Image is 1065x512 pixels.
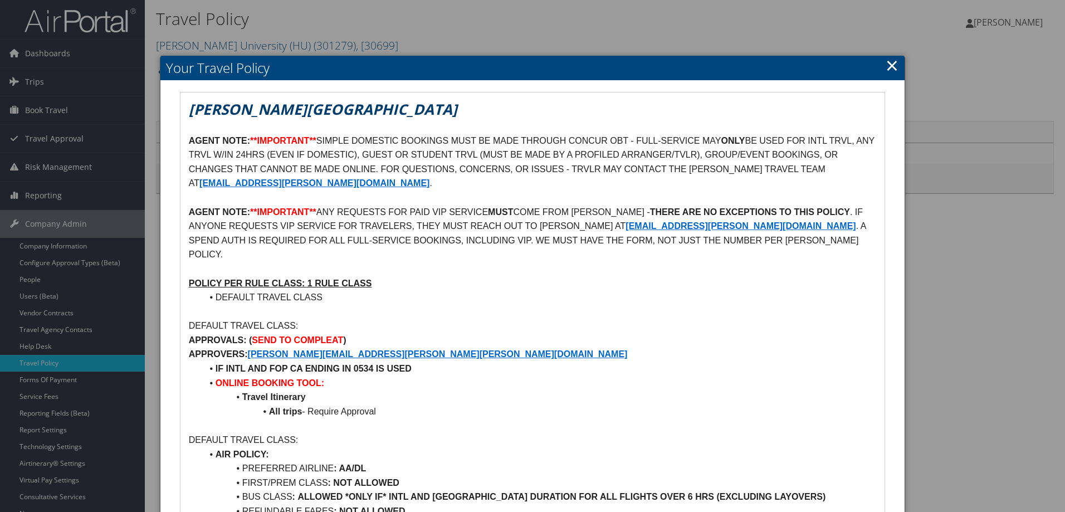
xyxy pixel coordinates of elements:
[189,279,372,288] u: POLICY PER RULE CLASS: 1 RULE CLASS
[189,134,876,191] p: SIMPLE DOMESTIC BOOKINGS MUST BE MADE THROUGH CONCUR OBT - FULL-SERVICE MAY BE USED FOR INTL TRVL...
[202,461,876,476] li: PREFERRED AIRLINE
[242,392,306,402] strong: Travel Itinerary
[189,433,876,447] p: DEFAULT TRAVEL CLASS:
[292,492,295,501] strong: :
[297,492,825,501] strong: ALLOWED *ONLY IF* INTL AND [GEOGRAPHIC_DATA] DURATION FOR ALL FLIGHTS OVER 6 HRS (EXCLUDING LAYOV...
[199,178,429,188] a: [EMAIL_ADDRESS][PERSON_NAME][DOMAIN_NAME]
[328,478,399,487] strong: : NOT ALLOWED
[650,207,850,217] strong: THERE ARE NO EXCEPTIONS TO THIS POLICY
[202,476,876,490] li: FIRST/PREM CLASS
[216,378,324,388] strong: ONLINE BOOKING TOOL:
[202,290,876,305] li: DEFAULT TRAVEL CLASS
[189,319,876,333] p: DEFAULT TRAVEL CLASS:
[216,450,269,459] strong: AIR POLICY:
[189,335,247,345] strong: APPROVALS:
[202,404,876,419] li: - Require Approval
[189,136,250,145] strong: AGENT NOTE:
[721,136,745,145] strong: ONLY
[269,407,302,416] strong: All trips
[248,349,628,359] a: [PERSON_NAME][EMAIL_ADDRESS][PERSON_NAME][PERSON_NAME][DOMAIN_NAME]
[189,349,248,359] strong: APPROVERS:
[189,205,876,262] p: ANY REQUESTS FOR PAID VIP SERVICE COME FROM [PERSON_NAME] - . IF ANYONE REQUESTS VIP SERVICE FOR ...
[334,464,366,473] strong: : AA/DL
[626,221,856,231] a: [EMAIL_ADDRESS][PERSON_NAME][DOMAIN_NAME]
[160,56,905,80] h2: Your Travel Policy
[249,335,252,345] strong: (
[886,54,898,76] a: Close
[343,335,346,345] strong: )
[189,99,457,119] em: [PERSON_NAME][GEOGRAPHIC_DATA]
[488,207,513,217] strong: MUST
[202,490,876,504] li: BUS CLASS
[216,364,412,373] strong: IF INTL AND FOP CA ENDING IN 0534 IS USED
[252,335,343,345] strong: SEND TO COMPLEAT
[189,207,250,217] strong: AGENT NOTE:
